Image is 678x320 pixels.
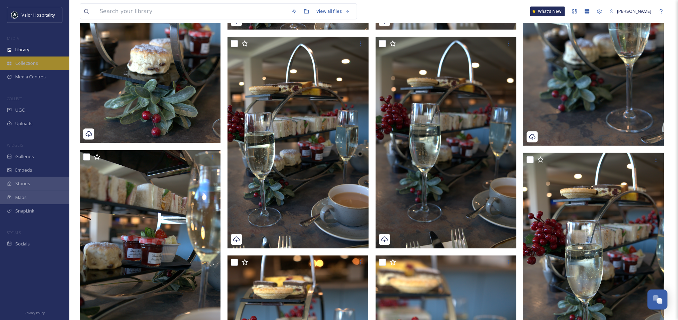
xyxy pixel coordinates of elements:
[15,60,38,67] span: Collections
[15,153,34,160] span: Galleries
[376,37,518,249] img: _DSC7139.png
[15,167,32,173] span: Embeds
[15,208,34,214] span: SnapLink
[96,4,288,19] input: Search your library
[7,36,19,41] span: MEDIA
[228,37,370,249] img: _DSC7143.png
[15,46,29,53] span: Library
[647,289,668,310] button: Open Chat
[7,96,22,101] span: COLLECT
[25,311,45,315] span: Privacy Policy
[606,5,655,18] a: [PERSON_NAME]
[617,8,652,14] span: [PERSON_NAME]
[7,142,23,148] span: WIDGETS
[15,73,46,80] span: Media Centres
[22,12,55,18] span: Valor Hospitality
[15,120,33,127] span: Uploads
[25,308,45,317] a: Privacy Policy
[313,5,353,18] a: View all files
[15,180,30,187] span: Stories
[11,11,18,18] img: images
[15,194,27,201] span: Maps
[15,241,30,247] span: Socials
[7,230,21,235] span: SOCIALS
[15,107,25,113] span: UGC
[530,7,565,16] a: What's New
